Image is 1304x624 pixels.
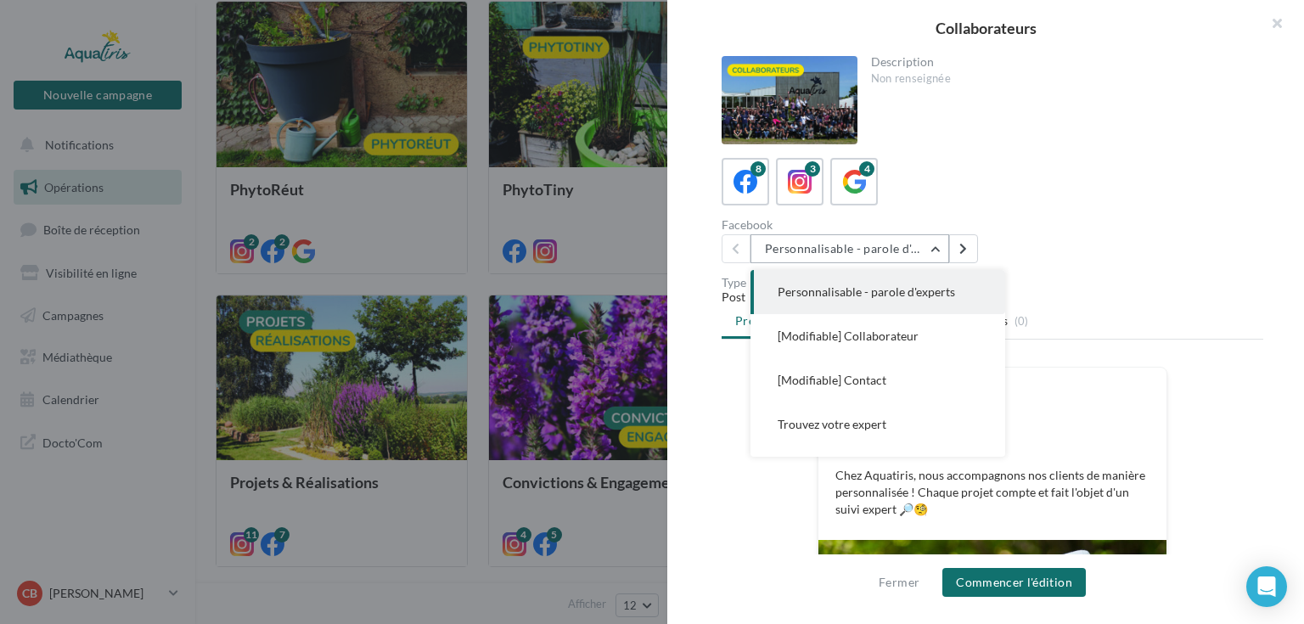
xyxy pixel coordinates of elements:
[1246,566,1287,607] div: Open Intercom Messenger
[871,71,1251,87] div: Non renseignée
[722,289,1263,306] div: Post
[871,56,1251,68] div: Description
[859,161,874,177] div: 4
[750,270,1005,314] button: Personnalisable - parole d'experts
[750,161,766,177] div: 8
[778,284,955,299] span: Personnalisable - parole d'experts
[750,402,1005,447] button: Trouvez votre expert
[778,417,886,431] span: Trouvez votre expert
[750,234,949,263] button: Personnalisable - parole d'experts
[805,161,820,177] div: 3
[1015,314,1029,328] span: (0)
[778,329,919,343] span: [Modifiable] Collaborateur
[778,373,886,387] span: [Modifiable] Contact
[942,568,1086,597] button: Commencer l'édition
[835,433,1149,518] p: Parole d'experts 🎙️ Chez Aquatiris, nous accompagnons nos clients de manière personnalisée ! Chaq...
[750,314,1005,358] button: [Modifiable] Collaborateur
[750,358,1005,402] button: [Modifiable] Contact
[722,219,986,231] div: Facebook
[694,20,1277,36] div: Collaborateurs
[722,277,1263,289] div: Type
[872,572,926,593] button: Fermer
